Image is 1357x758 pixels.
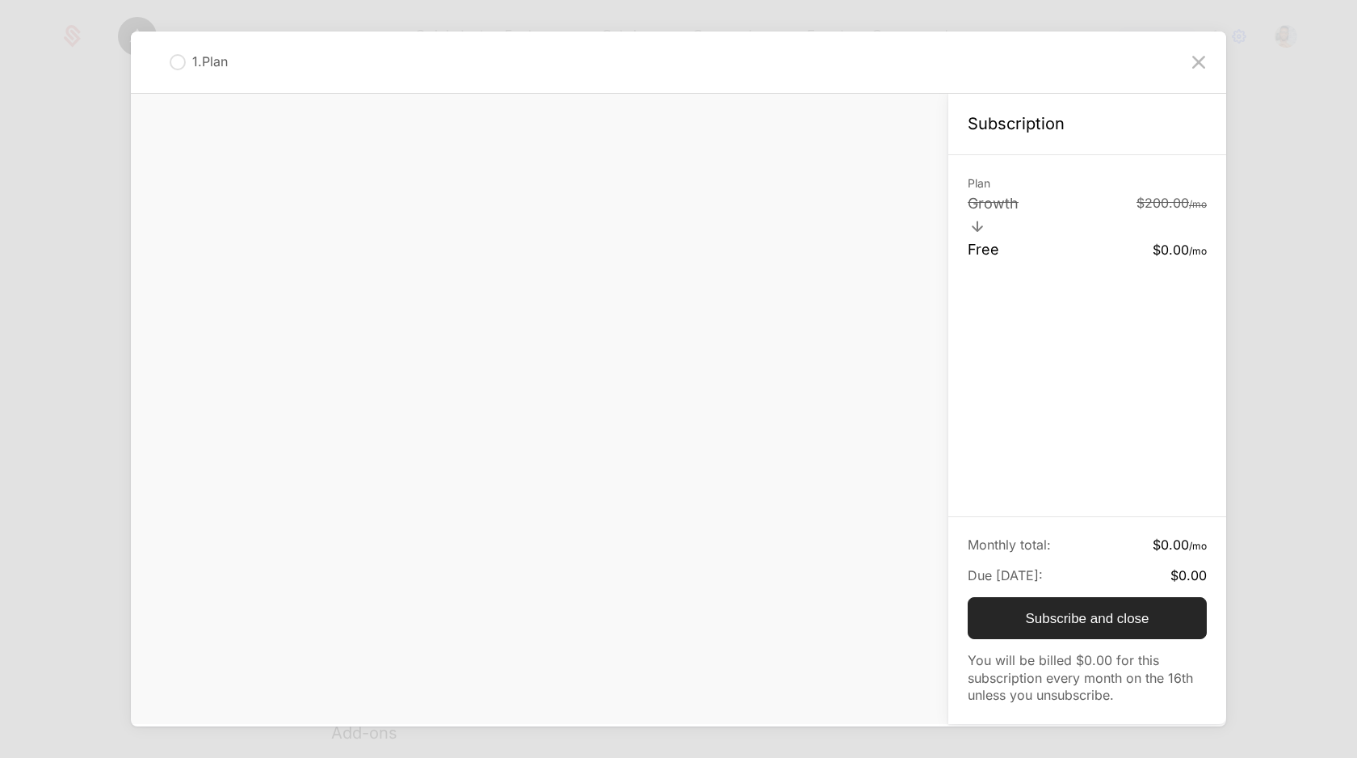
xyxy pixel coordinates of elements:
[968,567,1043,583] span: Due [DATE] :
[1189,540,1207,552] sub: / mo
[968,113,1065,135] h3: Subscription
[968,176,990,190] span: Plan
[968,537,1051,553] span: Monthly total :
[1170,567,1207,583] span: $0.00
[1153,242,1207,259] span: $0.00
[968,652,1193,703] span: You will be billed $0.00 for this subscription every month on the 16th unless you unsubscribe.
[1136,195,1207,211] span: $200.00
[1186,49,1212,75] i: close
[968,597,1207,639] button: Subscribe and close
[192,53,228,71] div: 1 . Plan
[968,217,987,236] i: arrow-down
[968,195,1019,212] span: Growth
[1189,198,1207,210] sub: / mo
[968,240,999,259] span: Free
[1189,245,1207,257] sub: / mo
[1153,537,1207,553] span: $0.00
